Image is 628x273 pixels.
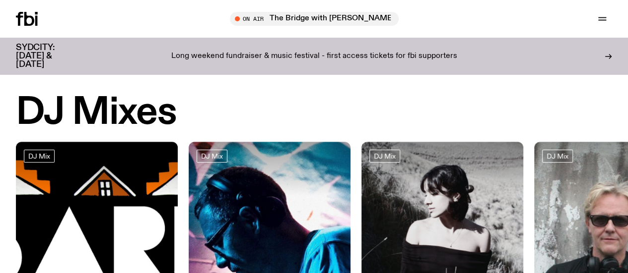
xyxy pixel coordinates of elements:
span: DJ Mix [201,153,223,160]
h2: DJ Mixes [16,94,176,132]
a: DJ Mix [197,150,227,163]
h3: SYDCITY: [DATE] & [DATE] [16,44,79,69]
p: Long weekend fundraiser & music festival - first access tickets for fbi supporters [171,52,457,61]
span: DJ Mix [28,153,50,160]
span: DJ Mix [547,153,568,160]
a: DJ Mix [369,150,400,163]
button: On AirThe Bridge with [PERSON_NAME] [230,12,399,26]
a: DJ Mix [542,150,573,163]
a: DJ Mix [24,150,55,163]
span: DJ Mix [374,153,396,160]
